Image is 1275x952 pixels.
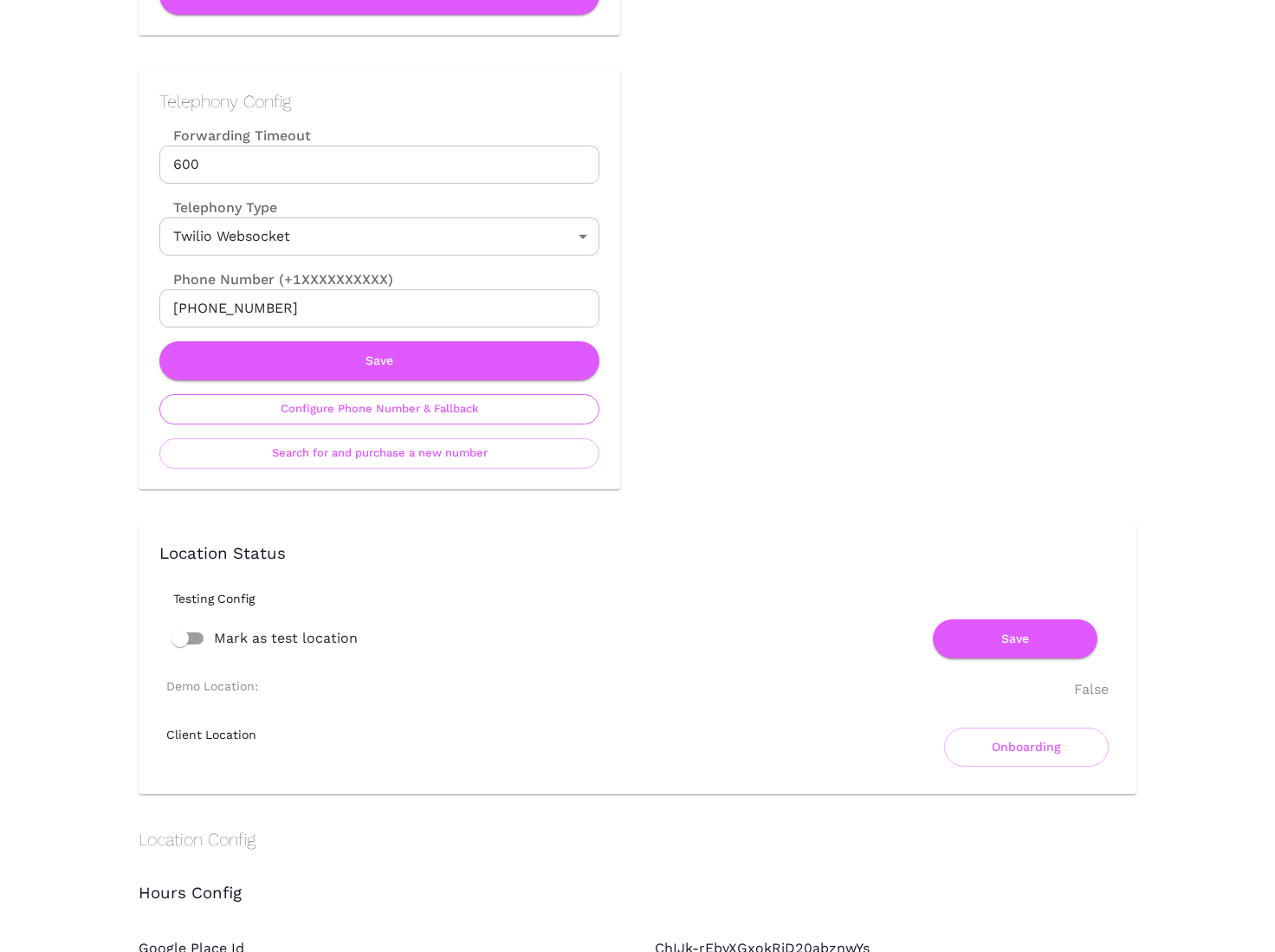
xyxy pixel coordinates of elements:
h2: Telephony Config [159,91,599,112]
div: False [1074,679,1109,700]
h3: Location Status [159,545,1116,564]
button: Configure Phone Number & Fallback [159,394,599,424]
h3: Hours Config [139,884,1136,903]
button: Save [933,619,1097,658]
label: Phone Number (+1XXXXXXXXXX) [159,269,599,289]
h6: Client Location [166,728,256,742]
h6: Demo Location: [166,679,258,693]
span: Mark as test location [214,628,358,649]
label: Telephony Type [159,198,277,217]
h6: Testing Config [173,592,1129,606]
button: Save [159,341,599,380]
div: Twilio Websocket [159,217,599,256]
button: Search for and purchase a new number [159,438,599,469]
label: Forwarding Timeout [159,126,599,146]
button: Onboarding [944,728,1109,767]
h2: Location Config [139,829,1136,850]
